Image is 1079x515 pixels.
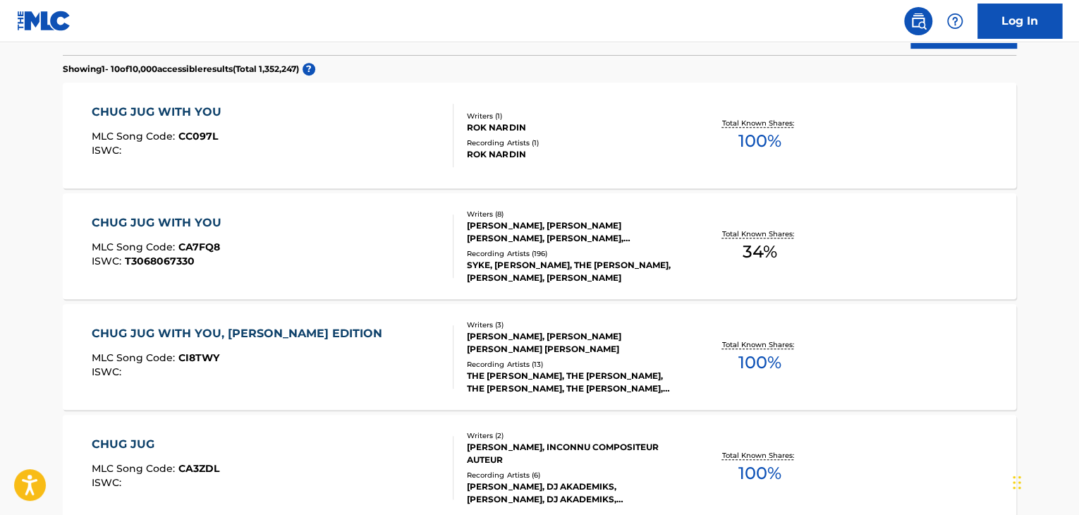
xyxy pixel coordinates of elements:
[721,118,797,128] p: Total Known Shares:
[467,111,680,121] div: Writers ( 1 )
[303,63,315,75] span: ?
[467,121,680,134] div: ROK NARDIN
[467,148,680,161] div: ROK NARDIN
[721,229,797,239] p: Total Known Shares:
[92,365,125,378] span: ISWC :
[977,4,1062,39] a: Log In
[467,430,680,441] div: Writers ( 2 )
[63,83,1016,188] a: CHUG JUG WITH YOUMLC Song Code:CC097LISWC:Writers (1)ROK NARDINRecording Artists (1)ROK NARDINTot...
[63,193,1016,299] a: CHUG JUG WITH YOUMLC Song Code:CA7FQ8ISWC:T3068067330Writers (8)[PERSON_NAME], [PERSON_NAME] [PER...
[92,255,125,267] span: ISWC :
[467,320,680,330] div: Writers ( 3 )
[178,351,219,364] span: CI8TWY
[467,248,680,259] div: Recording Artists ( 196 )
[904,7,932,35] a: Public Search
[941,7,969,35] div: Help
[92,476,125,489] span: ISWC :
[467,370,680,395] div: THE [PERSON_NAME], THE [PERSON_NAME], THE [PERSON_NAME], THE [PERSON_NAME], THE [PERSON_NAME]
[178,241,220,253] span: CA7FQ8
[738,461,781,486] span: 100 %
[92,462,178,475] span: MLC Song Code :
[910,13,927,30] img: search
[92,351,178,364] span: MLC Song Code :
[92,214,228,231] div: CHUG JUG WITH YOU
[178,130,218,143] span: CC097L
[467,209,680,219] div: Writers ( 8 )
[721,450,797,461] p: Total Known Shares:
[92,325,389,342] div: CHUG JUG WITH YOU, [PERSON_NAME] EDITION
[125,255,195,267] span: T3068067330
[92,144,125,157] span: ISWC :
[63,63,299,75] p: Showing 1 - 10 of 10,000 accessible results (Total 1,352,247 )
[742,239,776,265] span: 34 %
[92,436,219,453] div: CHUG JUG
[178,462,219,475] span: CA3ZDL
[738,350,781,375] span: 100 %
[1013,461,1021,504] div: Drag
[467,138,680,148] div: Recording Artists ( 1 )
[467,470,680,480] div: Recording Artists ( 6 )
[63,304,1016,410] a: CHUG JUG WITH YOU, [PERSON_NAME] EDITIONMLC Song Code:CI8TWYISWC:Writers (3)[PERSON_NAME], [PERSO...
[1008,447,1079,515] iframe: Chat Widget
[721,339,797,350] p: Total Known Shares:
[467,359,680,370] div: Recording Artists ( 13 )
[92,130,178,143] span: MLC Song Code :
[467,480,680,506] div: [PERSON_NAME], DJ AKADEMIKS, [PERSON_NAME], DJ AKADEMIKS, [PERSON_NAME] & DJ AKADEMIKS, [PERSON_N...
[467,441,680,466] div: [PERSON_NAME], INCONNU COMPOSITEUR AUTEUR
[467,219,680,245] div: [PERSON_NAME], [PERSON_NAME] [PERSON_NAME], [PERSON_NAME], [PERSON_NAME][US_STATE], [PERSON_NAME]...
[467,259,680,284] div: SYKE, [PERSON_NAME], THE [PERSON_NAME], [PERSON_NAME], [PERSON_NAME]
[92,104,228,121] div: CHUG JUG WITH YOU
[92,241,178,253] span: MLC Song Code :
[17,11,71,31] img: MLC Logo
[738,128,781,154] span: 100 %
[467,330,680,356] div: [PERSON_NAME], [PERSON_NAME] [PERSON_NAME] [PERSON_NAME]
[946,13,963,30] img: help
